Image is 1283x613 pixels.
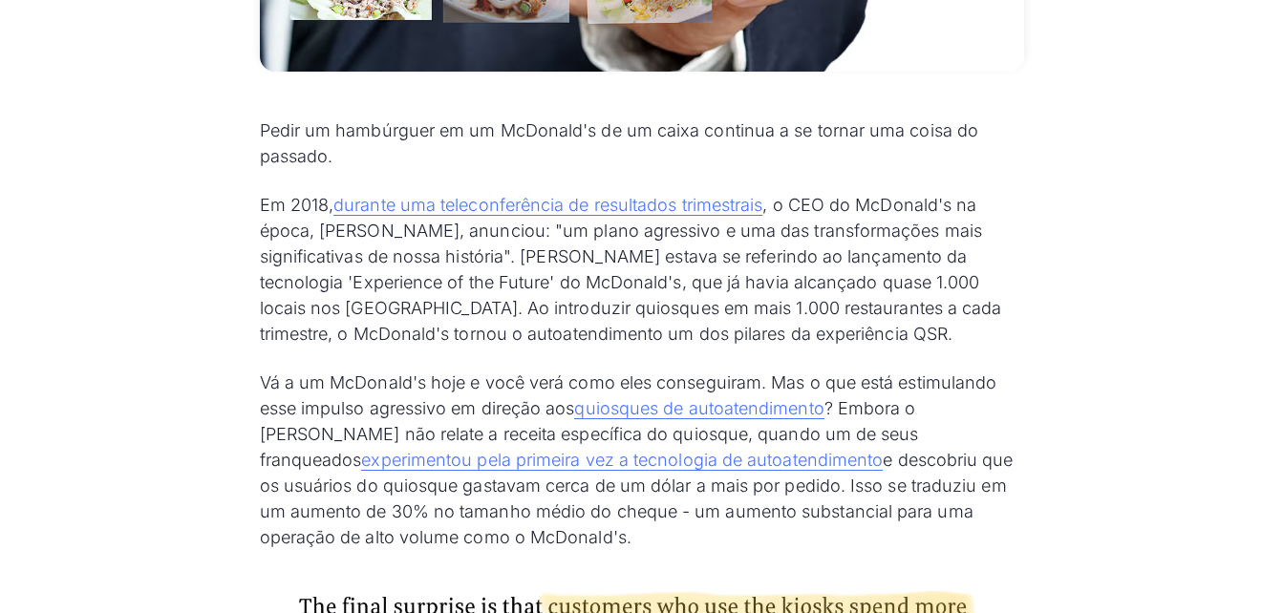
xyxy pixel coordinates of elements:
p: Em 2018, , o CEO do McDonald's na época, [PERSON_NAME], anunciou: "um plano agressivo e uma das t... [260,192,1024,347]
p: Pedir um hambúrguer em um McDonald's de um caixa continua a se tornar uma coisa do passado. [260,117,1024,169]
a: quiosques de autoatendimento [574,398,823,419]
a: experimentou pela primeira vez a tecnologia de autoatendimento [361,450,883,471]
p: Vá a um McDonald's hoje e você verá como eles conseguiram. Mas o que está estimulando esse impuls... [260,370,1024,550]
a: durante uma teleconferência de resultados trimestrais [333,195,762,216]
